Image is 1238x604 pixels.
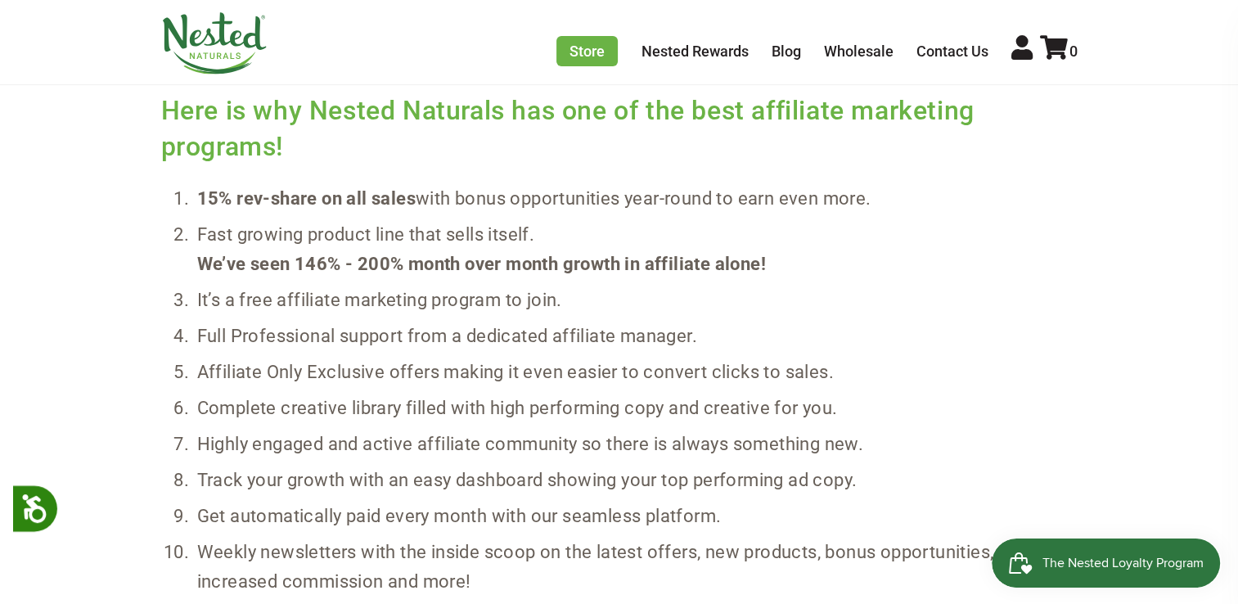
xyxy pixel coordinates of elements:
li: Affiliate Only Exclusive offers making it even easier to convert clicks to sales. [194,354,1078,390]
strong: We’ve seen 146% - 200% month over month growth in affiliate alone! [197,254,766,274]
li: with bonus opportunities year-round to earn even more. [194,181,1078,217]
li: It’s a free affiliate marketing program to join. [194,282,1078,318]
img: Nested Naturals [161,12,268,74]
li: Full Professional support from a dedicated affiliate manager. [194,318,1078,354]
li: Track your growth with an easy dashboard showing your top performing ad copy. [194,462,1078,498]
a: 0 [1040,43,1078,60]
li: Fast growing product line that sells itself. [194,217,1078,282]
li: Complete creative library filled with high performing copy and creative for you. [194,390,1078,426]
a: Blog [772,43,801,60]
a: Contact Us [916,43,988,60]
span: 0 [1069,43,1078,60]
h3: Here is why Nested Naturals has one of the best affiliate marketing programs! [161,79,1078,165]
a: Store [556,36,618,66]
li: Weekly newsletters with the inside scoop on the latest offers, new products, bonus opportunities,... [194,534,1078,600]
a: Wholesale [824,43,894,60]
iframe: Button to open loyalty program pop-up [992,539,1222,588]
li: Get automatically paid every month with our seamless platform. [194,498,1078,534]
strong: 15% rev-share on all sales [197,188,416,209]
li: Highly engaged and active affiliate community so there is always something new. [194,426,1078,462]
a: Nested Rewards [642,43,749,60]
